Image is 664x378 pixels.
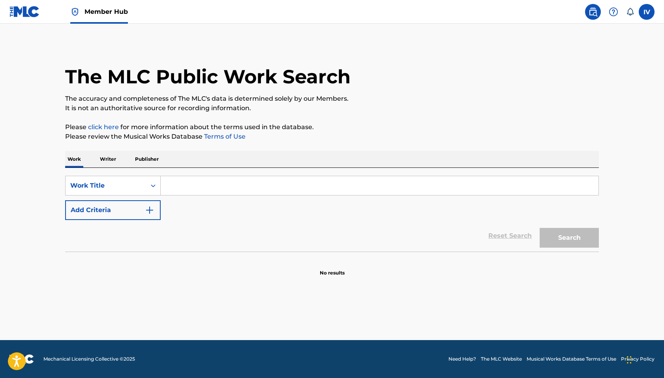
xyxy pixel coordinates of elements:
[145,205,154,215] img: 9d2ae6d4665cec9f34b9.svg
[527,355,616,363] a: Musical Works Database Terms of Use
[626,8,634,16] div: Notifications
[65,132,599,141] p: Please review the Musical Works Database
[609,7,618,17] img: help
[88,123,119,131] a: click here
[98,151,118,167] p: Writer
[627,348,632,372] div: Arrastrar
[9,6,40,17] img: MLC Logo
[639,4,655,20] div: User Menu
[43,355,135,363] span: Mechanical Licensing Collective © 2025
[70,181,141,190] div: Work Title
[65,151,83,167] p: Work
[320,260,345,276] p: No results
[621,355,655,363] a: Privacy Policy
[133,151,161,167] p: Publisher
[70,7,80,17] img: Top Rightsholder
[65,176,599,252] form: Search Form
[65,65,351,88] h1: The MLC Public Work Search
[606,4,621,20] div: Help
[625,340,664,378] div: Widget de chat
[481,355,522,363] a: The MLC Website
[9,354,34,364] img: logo
[203,133,246,140] a: Terms of Use
[625,340,664,378] iframe: Chat Widget
[448,355,476,363] a: Need Help?
[65,103,599,113] p: It is not an authoritative source for recording information.
[585,4,601,20] a: Public Search
[65,94,599,103] p: The accuracy and completeness of The MLC's data is determined solely by our Members.
[65,200,161,220] button: Add Criteria
[588,7,598,17] img: search
[65,122,599,132] p: Please for more information about the terms used in the database.
[84,7,128,16] span: Member Hub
